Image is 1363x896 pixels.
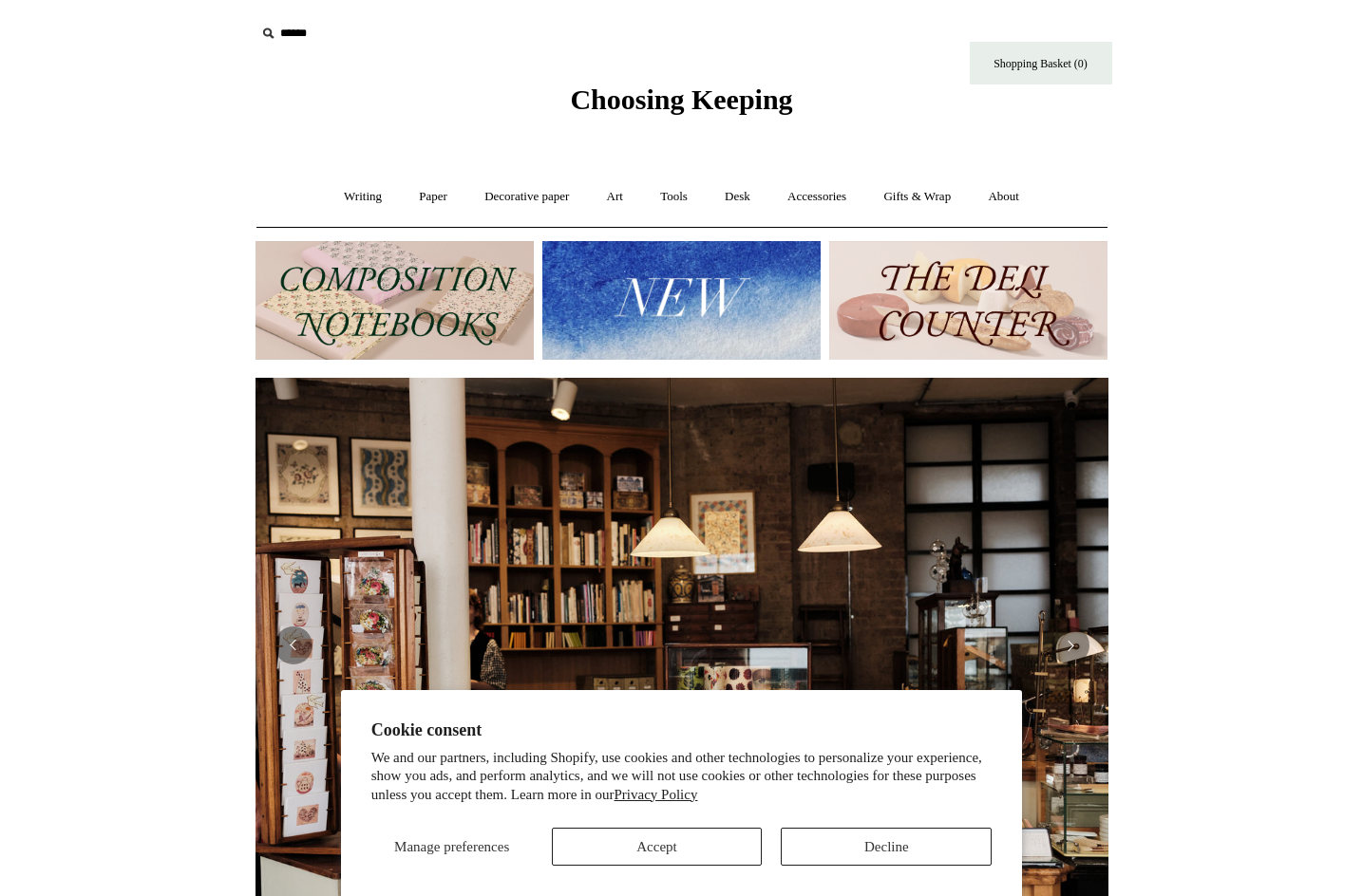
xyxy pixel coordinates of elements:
[371,749,993,805] p: We and our partners, including Shopify, use cookies and other technologies to personalize your ex...
[371,828,533,866] button: Manage preferences
[327,172,399,222] a: Writing
[770,172,863,222] a: Accessories
[971,172,1036,222] a: About
[467,172,586,222] a: Decorative paper
[866,172,968,222] a: Gifts & Wrap
[371,720,993,740] h2: Cookie consent
[394,839,509,854] span: Manage preferences
[643,172,705,222] a: Tools
[402,172,464,222] a: Paper
[256,241,534,360] img: 202302 Composition ledgers.jpg__PID:69722ee6-fa44-49dd-a067-31375e5d54ec
[274,626,312,664] button: Previous
[970,42,1112,84] a: Shopping Basket (0)
[570,99,792,112] a: Choosing Keeping
[615,787,698,802] a: Privacy Policy
[570,84,792,115] span: Choosing Keeping
[1051,626,1089,664] button: Next
[708,172,767,222] a: Desk
[542,241,821,360] img: New.jpg__PID:f73bdf93-380a-4a35-bcfe-7823039498e1
[552,828,763,866] button: Accept
[781,828,992,866] button: Decline
[590,172,640,222] a: Art
[829,241,1107,360] img: The Deli Counter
